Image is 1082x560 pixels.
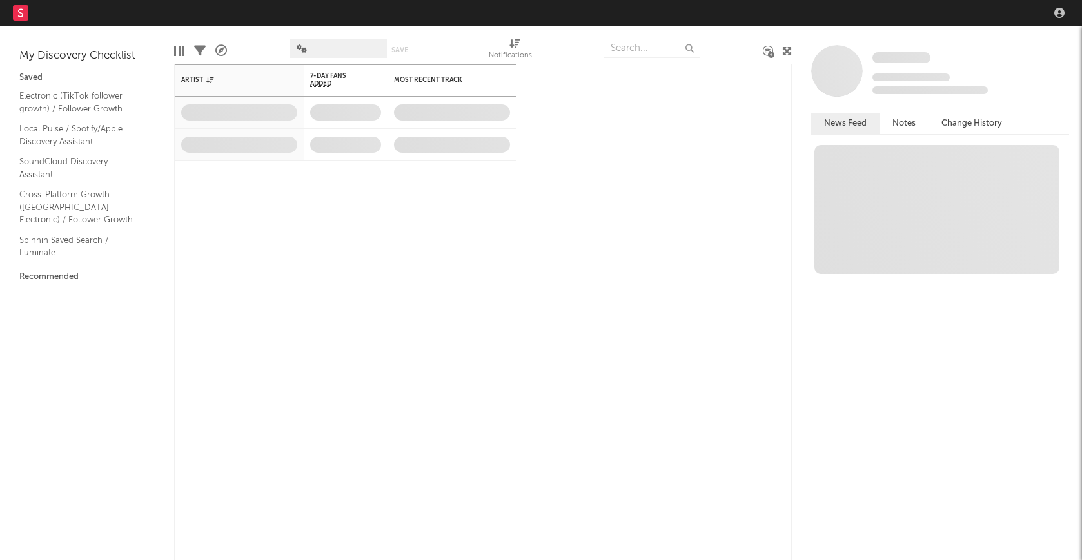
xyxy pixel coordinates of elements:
div: Most Recent Track [394,76,491,84]
button: Change History [929,113,1015,134]
a: Spinnin Saved Search / Luminate [19,233,142,260]
div: Notifications (Artist) [489,32,540,70]
button: Notes [880,113,929,134]
div: Artist [181,76,278,84]
input: Search... [604,39,700,58]
a: Local Pulse / Spotify/Apple Discovery Assistant [19,122,142,148]
div: Filters [194,32,206,70]
div: A&R Pipeline [215,32,227,70]
span: Tracking Since: [DATE] [872,73,950,81]
a: SoundCloud Discovery Assistant [19,155,142,181]
div: Notifications (Artist) [489,48,540,64]
button: Save [391,46,408,53]
span: Some Artist [872,52,930,63]
button: News Feed [811,113,880,134]
div: My Discovery Checklist [19,48,155,64]
div: Edit Columns [174,32,184,70]
a: Cross-Platform Growth ([GEOGRAPHIC_DATA] - Electronic) / Follower Growth [19,188,142,227]
span: 0 fans last week [872,86,988,94]
a: Some Artist [872,52,930,64]
span: 7-Day Fans Added [310,72,362,88]
div: Recommended [19,269,155,285]
div: Saved [19,70,155,86]
a: Electronic (TikTok follower growth) / Follower Growth [19,89,142,115]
